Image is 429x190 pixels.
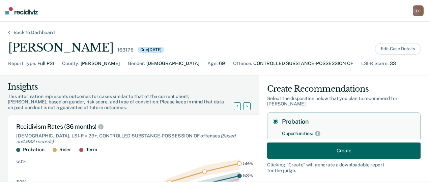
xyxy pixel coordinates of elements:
div: Rider [59,147,71,153]
div: Age : [207,60,218,67]
div: Select the disposition below that you plan to recommend for [PERSON_NAME] . [267,96,421,107]
div: Offense : [233,60,252,67]
div: Opportunities: [282,131,313,136]
div: LSI-R Score : [361,60,389,67]
div: County : [62,60,79,67]
text: 59% [243,161,253,166]
div: Back to Dashboard [5,30,63,35]
div: L C [413,5,424,16]
div: [DEMOGRAPHIC_DATA] [146,60,199,67]
div: [PERSON_NAME] [81,60,120,67]
text: 50% [16,179,27,185]
label: Probation [282,118,415,125]
div: Report Type : [8,60,36,67]
div: Clicking " Create " will generate a downloadable report for the judge. [267,162,421,173]
button: Edit Case Details [375,43,421,55]
div: Probation [23,147,45,153]
div: 33 [390,60,396,67]
div: Create Recommendations [267,84,421,94]
span: (Based on 4,932 records ) [16,133,235,144]
div: CONTROLLED SUBSTANCE-POSSESSION OF [253,60,353,67]
div: Recidivism Rates (36 months) [16,123,254,130]
div: Term [86,147,97,153]
div: Insights [8,82,242,92]
text: 53% [243,173,253,179]
div: 163176 [117,47,133,53]
div: Gender : [128,60,145,67]
div: This information represents outcomes for cases similar to that of the current client, [PERSON_NAM... [8,94,242,110]
button: LC [413,5,424,16]
div: Due [DATE] [138,47,165,53]
text: 60% [16,159,27,164]
button: Create [267,142,421,159]
div: [DEMOGRAPHIC_DATA], LSI-R = 29+, CONTROLLED SUBSTANCE-POSSESSION OF offenses [16,133,254,145]
div: [PERSON_NAME] [8,41,113,55]
img: Recidiviz [5,7,38,14]
div: 69 [219,60,225,67]
div: Full PSI [37,60,54,67]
